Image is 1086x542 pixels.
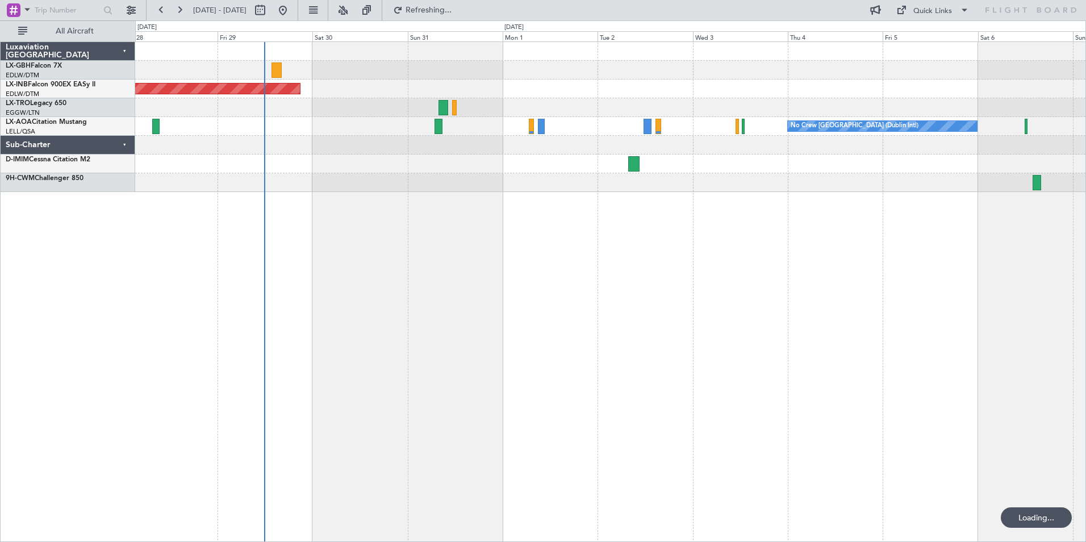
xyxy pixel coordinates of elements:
[6,90,39,98] a: EDLW/DTM
[12,22,123,40] button: All Aircraft
[6,156,90,163] a: D-IMIMCessna Citation M2
[883,31,978,41] div: Fri 5
[6,62,62,69] a: LX-GBHFalcon 7X
[504,23,524,32] div: [DATE]
[193,5,247,15] span: [DATE] - [DATE]
[913,6,952,17] div: Quick Links
[788,31,883,41] div: Thu 4
[218,31,312,41] div: Fri 29
[693,31,788,41] div: Wed 3
[6,81,95,88] a: LX-INBFalcon 900EX EASy II
[978,31,1073,41] div: Sat 6
[6,100,30,107] span: LX-TRO
[137,23,157,32] div: [DATE]
[35,2,100,19] input: Trip Number
[6,119,87,126] a: LX-AOACitation Mustang
[6,156,29,163] span: D-IMIM
[791,118,918,135] div: No Crew [GEOGRAPHIC_DATA] (Dublin Intl)
[6,119,32,126] span: LX-AOA
[6,81,28,88] span: LX-INB
[6,100,66,107] a: LX-TROLegacy 650
[1001,507,1072,528] div: Loading...
[312,31,407,41] div: Sat 30
[503,31,598,41] div: Mon 1
[6,175,83,182] a: 9H-CWMChallenger 850
[6,109,40,117] a: EGGW/LTN
[6,62,31,69] span: LX-GBH
[891,1,975,19] button: Quick Links
[122,31,217,41] div: Thu 28
[405,6,453,14] span: Refreshing...
[6,71,39,80] a: EDLW/DTM
[388,1,456,19] button: Refreshing...
[408,31,503,41] div: Sun 31
[598,31,692,41] div: Tue 2
[30,27,120,35] span: All Aircraft
[6,175,35,182] span: 9H-CWM
[6,127,35,136] a: LELL/QSA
